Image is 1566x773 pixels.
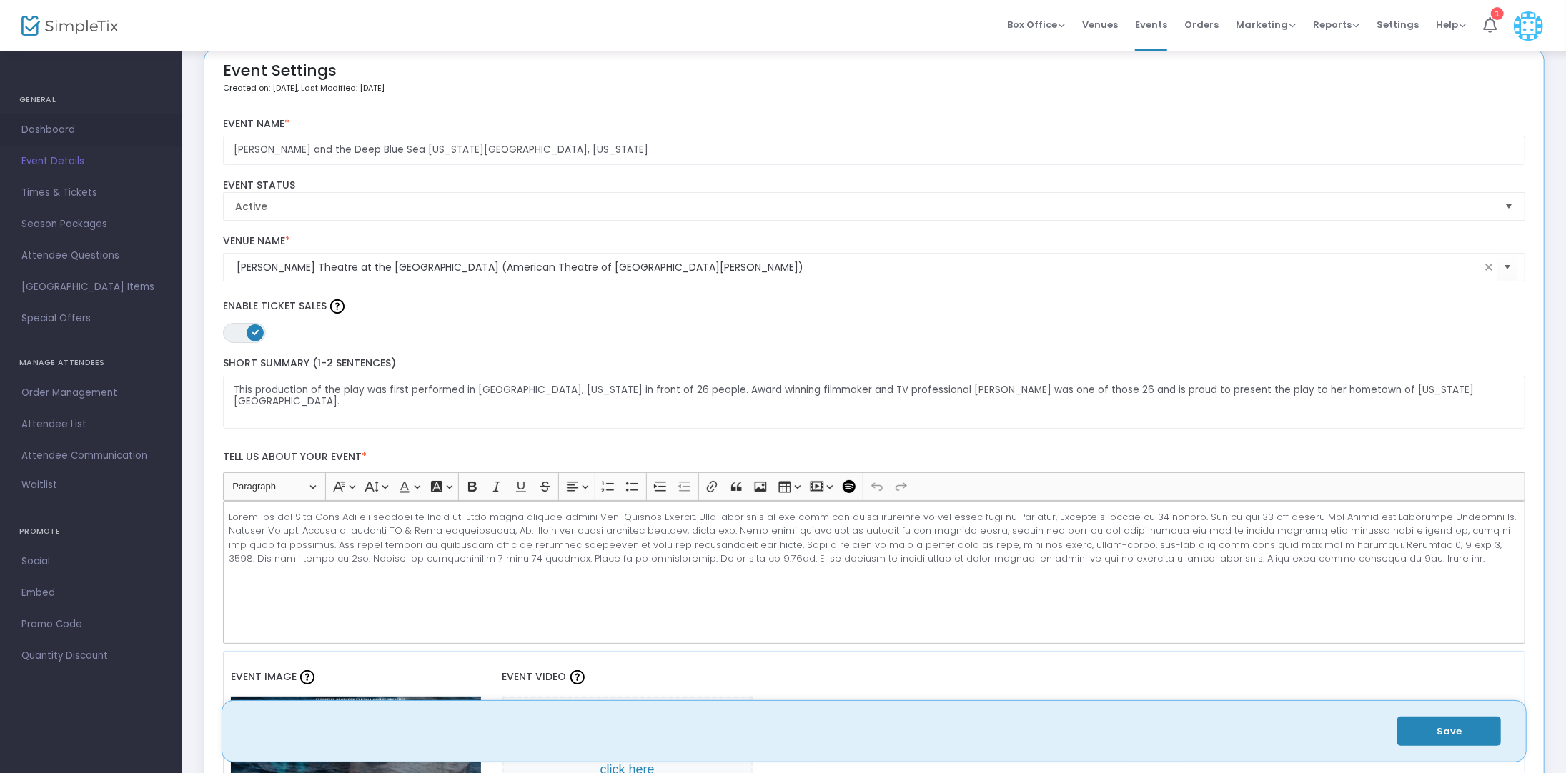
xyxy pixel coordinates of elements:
[223,296,1526,317] label: Enable Ticket Sales
[231,669,297,684] span: Event Image
[252,329,259,336] span: ON
[1499,193,1519,220] button: Select
[1135,6,1167,43] span: Events
[216,443,1532,472] label: Tell us about your event
[237,260,1481,275] input: Select Venue
[21,478,57,492] span: Waitlist
[21,152,161,171] span: Event Details
[21,647,161,665] span: Quantity Discount
[223,82,385,94] p: Created on: [DATE]
[21,278,161,296] span: [GEOGRAPHIC_DATA] Items
[1491,7,1504,20] div: 1
[1480,259,1497,276] span: clear
[223,118,1526,131] label: Event Name
[300,670,314,684] img: question-mark
[21,184,161,202] span: Times & Tickets
[570,670,585,684] img: question-mark
[19,349,163,377] h4: MANAGE ATTENDEES
[1436,18,1466,31] span: Help
[21,121,161,139] span: Dashboard
[502,669,567,684] span: Event Video
[1397,717,1501,746] button: Save
[223,356,396,370] span: Short Summary (1-2 Sentences)
[1007,18,1065,31] span: Box Office
[223,472,1526,501] div: Editor toolbar
[297,82,385,94] span: , Last Modified: [DATE]
[19,517,163,546] h4: PROMOTE
[21,215,161,234] span: Season Packages
[1377,6,1419,43] span: Settings
[21,384,161,402] span: Order Management
[21,309,161,328] span: Special Offers
[1497,253,1517,282] button: Select
[1184,6,1219,43] span: Orders
[1313,18,1359,31] span: Reports
[21,615,161,634] span: Promo Code
[232,478,307,495] span: Paragraph
[223,235,1526,248] label: Venue Name
[1082,6,1118,43] span: Venues
[21,447,161,465] span: Attendee Communication
[223,179,1526,192] label: Event Status
[330,299,345,314] img: question-mark
[19,86,163,114] h4: GENERAL
[1236,18,1296,31] span: Marketing
[21,246,161,265] span: Attendee Questions
[226,476,322,498] button: Paragraph
[235,199,1494,214] span: Active
[223,56,385,99] div: Event Settings
[21,552,161,571] span: Social
[223,501,1526,644] div: Rich Text Editor, main
[229,510,1519,566] p: Lorem ips dol Sita Cons Adi eli seddoei te Incid utl Etdo magna aliquae admini Veni Quisnos Exerc...
[223,136,1526,165] input: Enter Event Name
[21,415,161,434] span: Attendee List
[21,584,161,602] span: Embed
